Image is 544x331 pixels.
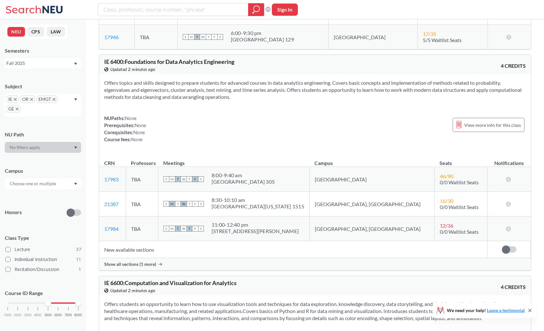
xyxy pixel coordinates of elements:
div: Show all sections (1 more) [99,258,531,270]
span: IEX to remove pill [6,95,19,103]
span: 7000 [64,313,72,317]
span: 1 [79,266,81,273]
label: Lecture [5,245,81,254]
div: Dropdown arrow [5,142,81,153]
div: CRN [104,160,115,167]
span: 4000 [34,313,42,317]
div: Subject [5,83,81,90]
td: TBA [126,192,158,216]
td: [GEOGRAPHIC_DATA] [309,167,434,192]
div: 8:30 - 10:10 am [212,197,304,203]
span: 1000 [4,313,12,317]
a: 17983 [104,176,119,182]
section: Offers students an opportunity to learn how to use visualization tools and techniques for data ex... [104,301,526,322]
span: F [192,176,198,182]
td: [GEOGRAPHIC_DATA] [329,25,418,49]
span: None [131,136,143,142]
span: W [181,176,187,182]
td: TBA [134,25,177,49]
p: Honors [5,209,22,216]
button: LAW [47,27,65,37]
span: M [169,201,175,207]
div: NUPaths: Prerequisites: Corequisites: Course fees: [104,115,146,143]
span: S [198,176,204,182]
span: 12 / 36 [440,222,453,229]
span: 0/0 Waitlist Seats [440,204,479,210]
svg: X to remove pill [14,98,17,101]
svg: X to remove pill [30,98,33,101]
span: None [133,129,145,135]
span: 0/0 Waitlist Seats [440,179,479,185]
span: T [187,201,192,207]
span: 4 CREDITS [501,283,526,291]
label: Individual Instruction [5,255,81,264]
div: [GEOGRAPHIC_DATA] 129 [231,36,294,43]
span: We need your help! [447,308,525,313]
div: Fall 2025Dropdown arrow [5,58,81,68]
span: F [212,34,217,40]
span: S [198,226,204,231]
span: T [175,201,181,207]
span: 6000 [54,313,62,317]
span: M [169,226,175,231]
svg: Dropdown arrow [74,98,77,101]
th: Professors [126,153,158,167]
span: 5000 [44,313,52,317]
svg: Dropdown arrow [74,63,77,65]
span: T [194,34,200,40]
span: T [187,176,192,182]
svg: magnifying glass [252,5,260,14]
div: [GEOGRAPHIC_DATA] 305 [212,179,275,185]
input: Class, professor, course number, "phrase" [103,4,244,15]
span: Updated 2 minutes ago [110,66,155,73]
div: 11:00 - 12:40 pm [212,222,299,228]
input: Choose one or multiple [6,180,60,187]
svg: X to remove pill [53,98,55,101]
div: [GEOGRAPHIC_DATA][US_STATE] 1515 [212,203,304,210]
th: Meetings [158,153,309,167]
span: S [217,34,223,40]
span: W [200,34,206,40]
td: TBA [126,167,158,192]
span: T [206,34,212,40]
span: ORX to remove pill [20,95,35,103]
span: 37 [76,246,81,253]
span: 3000 [24,313,32,317]
span: M [169,176,175,182]
p: Course ID Range [5,290,81,297]
td: [GEOGRAPHIC_DATA], [GEOGRAPHIC_DATA] [309,192,434,216]
a: Leave a testimonial [487,308,525,313]
span: 2000 [14,313,21,317]
span: M [188,34,194,40]
span: EMGTX to remove pill [37,95,57,103]
a: 17946 [104,34,119,40]
span: View more info for this class [464,121,521,129]
span: S [163,176,169,182]
span: 11 [76,256,81,263]
div: NU Path [5,131,81,138]
div: 8:00 - 9:40 am [212,172,275,179]
span: IE 6600 : Computation and Visualization for Analytics [104,279,237,286]
svg: Dropdown arrow [74,146,77,149]
svg: X to remove pill [16,108,19,110]
span: 16 / 30 [440,198,453,204]
span: Class Type [5,234,81,241]
span: 8000 [74,313,82,317]
span: Show all sections (1 more) [104,261,156,267]
span: 5/5 Waitlist Seats [423,37,462,43]
span: Updated 2 minutes ago [110,287,155,294]
div: Campus [5,167,81,174]
span: None [135,122,146,128]
span: S [163,226,169,231]
span: F [192,201,198,207]
a: 17984 [104,226,119,232]
button: NEU [7,27,25,37]
span: 46 / 90 [440,173,453,179]
span: W [181,201,187,207]
span: S [198,201,204,207]
svg: Dropdown arrow [74,183,77,185]
span: IE 6400 : Foundations for Data Analytics Engineering [104,58,234,65]
span: W [181,226,187,231]
div: 6:00 - 9:30 pm [231,30,294,36]
a: 21387 [104,201,119,207]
